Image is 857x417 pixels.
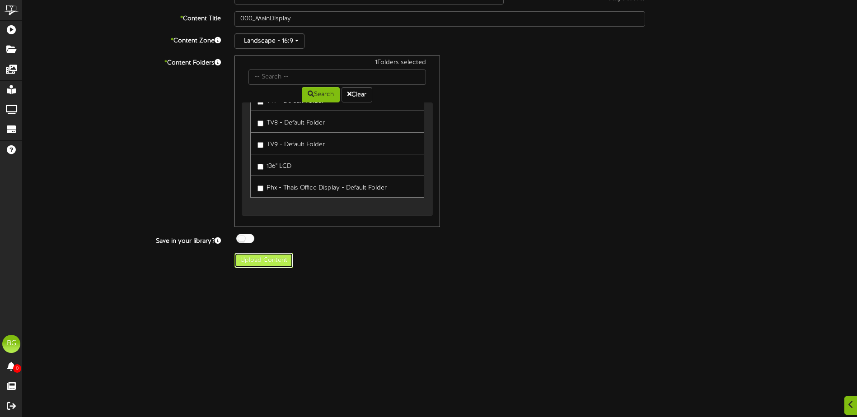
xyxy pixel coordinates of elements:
button: Landscape - 16:9 [234,33,304,49]
button: Upload Content [234,253,293,268]
span: 0 [13,364,21,373]
label: Phx - Thais Office Display - Default Folder [258,181,387,193]
label: Content Title [16,11,228,23]
button: Search [302,87,340,102]
div: 1 Folders selected [242,58,432,69]
input: TV9 - Default Folder [258,142,263,148]
label: TV8 - Default Folder [258,116,325,128]
input: Title of this Content [234,11,645,27]
label: Content Folders [16,56,228,68]
input: 136" LCD [258,164,263,170]
label: Content Zone [16,33,228,46]
button: Clear [342,87,372,102]
div: BG [2,335,20,353]
label: 136" LCD [258,159,291,171]
label: TV9 - Default Folder [258,137,325,149]
label: Save in your library? [16,234,228,246]
input: Phx - Thais Office Display - Default Folder [258,185,263,191]
input: TV8 - Default Folder [258,120,263,126]
input: -- Search -- [248,69,426,85]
